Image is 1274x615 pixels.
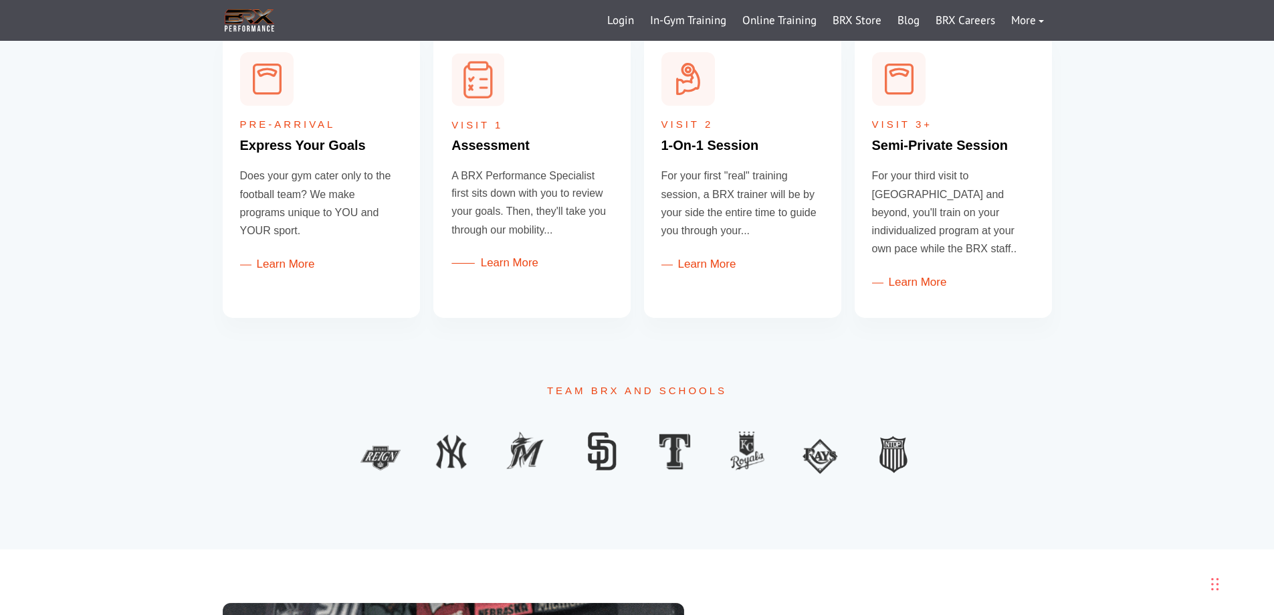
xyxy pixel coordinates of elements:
a: Learn More [872,276,947,288]
img: Layer 6-min [726,428,768,477]
p: For your first "real" training session, a BRX trainer will be by your side the entire time to gui... [661,167,824,240]
img: BRX Transparent Logo-2 [223,7,276,34]
p: For your third visit to [GEOGRAPHIC_DATA] and beyond, you'll train on your individualized program... [872,167,1035,258]
img: Layer 7-min [799,435,841,477]
div: Drag [1211,564,1219,604]
p: Does your gym cater only to the football team? We make programs unique to YOU and YOUR sport. [240,167,403,240]
h4: Assessment [451,138,613,154]
h5: Visit 3+ [872,118,1035,130]
img: 1-On-1 Session [661,52,715,106]
span: emi-Private Session [881,138,1008,153]
h5: Pre-Arrival [240,118,403,130]
h4: 1-On-1 Session [661,137,824,153]
img: Assessment [451,54,504,106]
a: BRX Store [825,5,889,37]
img: Layer 4-min [579,427,621,477]
p: A BRX Performance Specialist first sits down with you to review your goals. Then, they'll take yo... [451,167,613,239]
a: BRX Careers [928,5,1003,37]
a: More [1003,5,1052,37]
img: Layer 5-min [653,428,695,477]
img: Layer 2-min [433,431,475,477]
a: In-Gym Training [642,5,734,37]
a: Login [599,5,642,37]
a: Learn More [451,257,538,270]
img: Express Your Goals [240,52,294,106]
img: Express Your Goals [872,52,926,106]
h5: Visit 1 [451,119,613,131]
div: Navigation Menu [599,5,1052,37]
img: Layer 3-min [506,428,548,477]
h4: Express Your Goals [240,137,403,153]
a: Learn More [661,258,736,270]
a: Online Training [734,5,825,37]
span: Team BRX and Schools [236,385,1039,397]
iframe: Chat Widget [1084,470,1274,615]
img: Layer 10-min [359,435,401,477]
a: Blog [889,5,928,37]
img: Layer 8-min [873,427,915,477]
h4: S [872,137,1035,153]
a: Learn More [240,258,315,270]
h5: Visit 2 [661,118,824,130]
